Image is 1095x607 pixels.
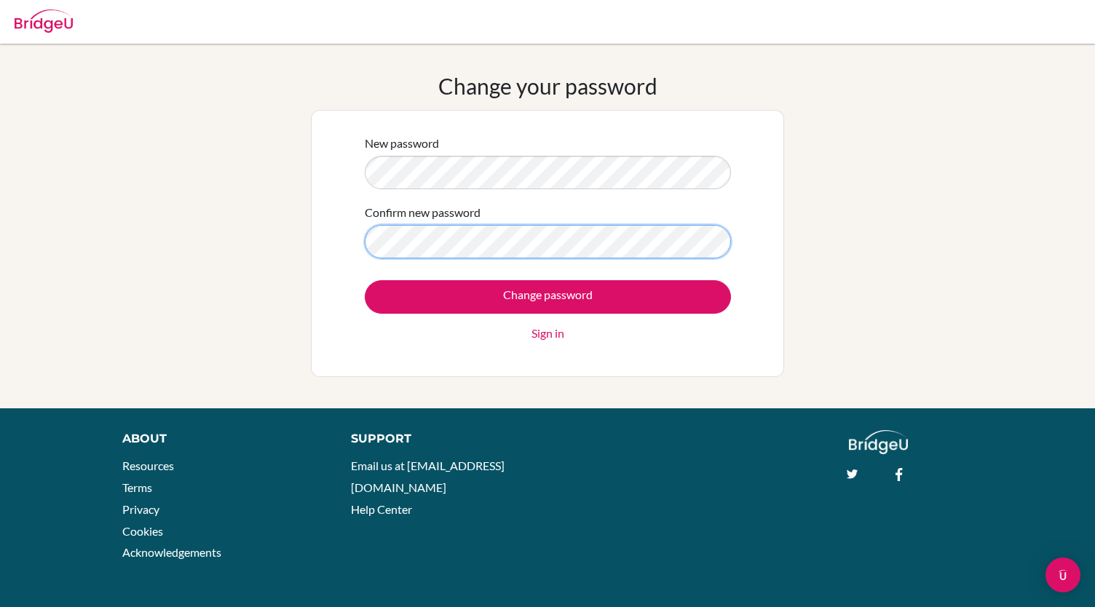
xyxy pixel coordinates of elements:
a: Acknowledgements [122,545,221,559]
label: New password [365,135,439,152]
a: Cookies [122,524,163,538]
a: Privacy [122,502,159,516]
a: Resources [122,459,174,472]
input: Change password [365,280,731,314]
a: Help Center [351,502,412,516]
div: Support [351,430,532,448]
h1: Change your password [438,73,657,99]
div: About [122,430,319,448]
label: Confirm new password [365,204,481,221]
img: Bridge-U [15,9,73,33]
a: Sign in [531,325,564,342]
a: Email us at [EMAIL_ADDRESS][DOMAIN_NAME] [351,459,505,494]
img: logo_white@2x-f4f0deed5e89b7ecb1c2cc34c3e3d731f90f0f143d5ea2071677605dd97b5244.png [849,430,908,454]
a: Terms [122,480,152,494]
div: Open Intercom Messenger [1045,558,1080,592]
